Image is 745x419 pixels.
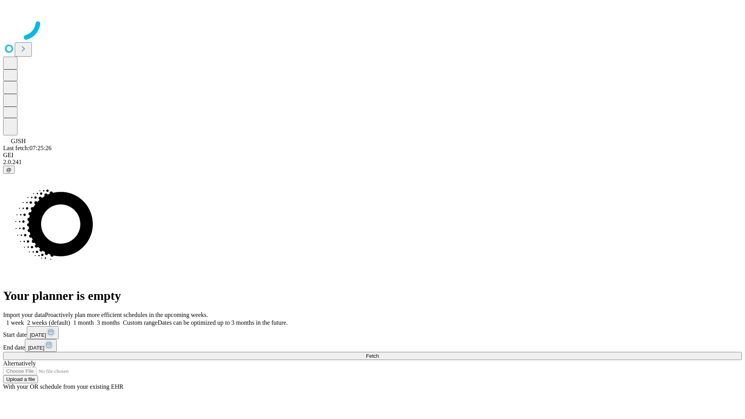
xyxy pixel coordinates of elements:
[73,319,94,326] span: 1 month
[3,159,742,166] div: 2.0.241
[30,332,46,338] span: [DATE]
[3,326,742,339] div: Start date
[3,360,36,367] span: Alternatively
[11,138,26,144] span: GJSH
[3,312,45,318] span: Import your data
[6,167,12,173] span: @
[27,319,70,326] span: 2 weeks (default)
[97,319,120,326] span: 3 months
[25,339,57,352] button: [DATE]
[3,152,742,159] div: GEI
[123,319,158,326] span: Custom range
[366,353,379,359] span: Fetch
[6,319,24,326] span: 1 week
[3,145,52,151] span: Last fetch: 07:25:26
[27,326,59,339] button: [DATE]
[3,352,742,360] button: Fetch
[3,166,15,174] button: @
[3,339,742,352] div: End date
[28,345,44,351] span: [DATE]
[45,312,208,318] span: Proactively plan more efficient schedules in the upcoming weeks.
[3,375,38,383] button: Upload a file
[3,383,123,390] span: With your OR schedule from your existing EHR
[158,319,288,326] span: Dates can be optimized up to 3 months in the future.
[3,289,742,303] h1: Your planner is empty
